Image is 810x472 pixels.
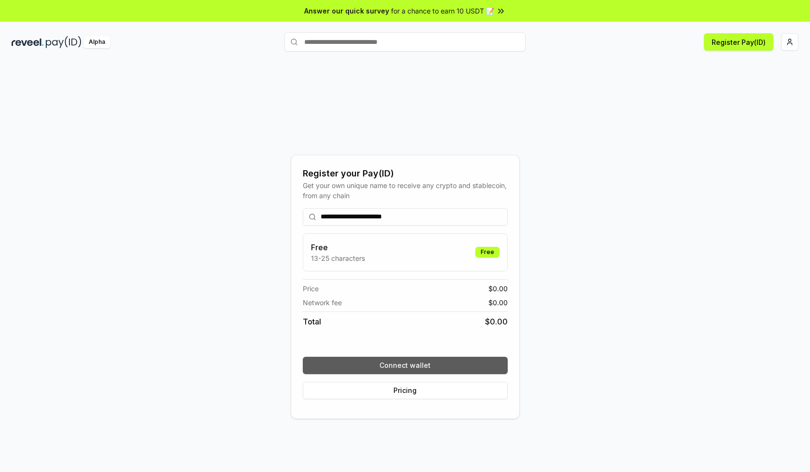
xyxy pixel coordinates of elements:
button: Register Pay(ID) [704,33,773,51]
span: Network fee [303,297,342,308]
span: $ 0.00 [488,283,508,294]
img: pay_id [46,36,81,48]
span: Total [303,316,321,327]
span: Answer our quick survey [304,6,389,16]
span: $ 0.00 [485,316,508,327]
h3: Free [311,242,365,253]
div: Free [475,247,499,257]
img: reveel_dark [12,36,44,48]
div: Alpha [83,36,110,48]
div: Get your own unique name to receive any crypto and stablecoin, from any chain [303,180,508,201]
button: Pricing [303,382,508,399]
span: for a chance to earn 10 USDT 📝 [391,6,494,16]
span: Price [303,283,319,294]
p: 13-25 characters [311,253,365,263]
span: $ 0.00 [488,297,508,308]
div: Register your Pay(ID) [303,167,508,180]
button: Connect wallet [303,357,508,374]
